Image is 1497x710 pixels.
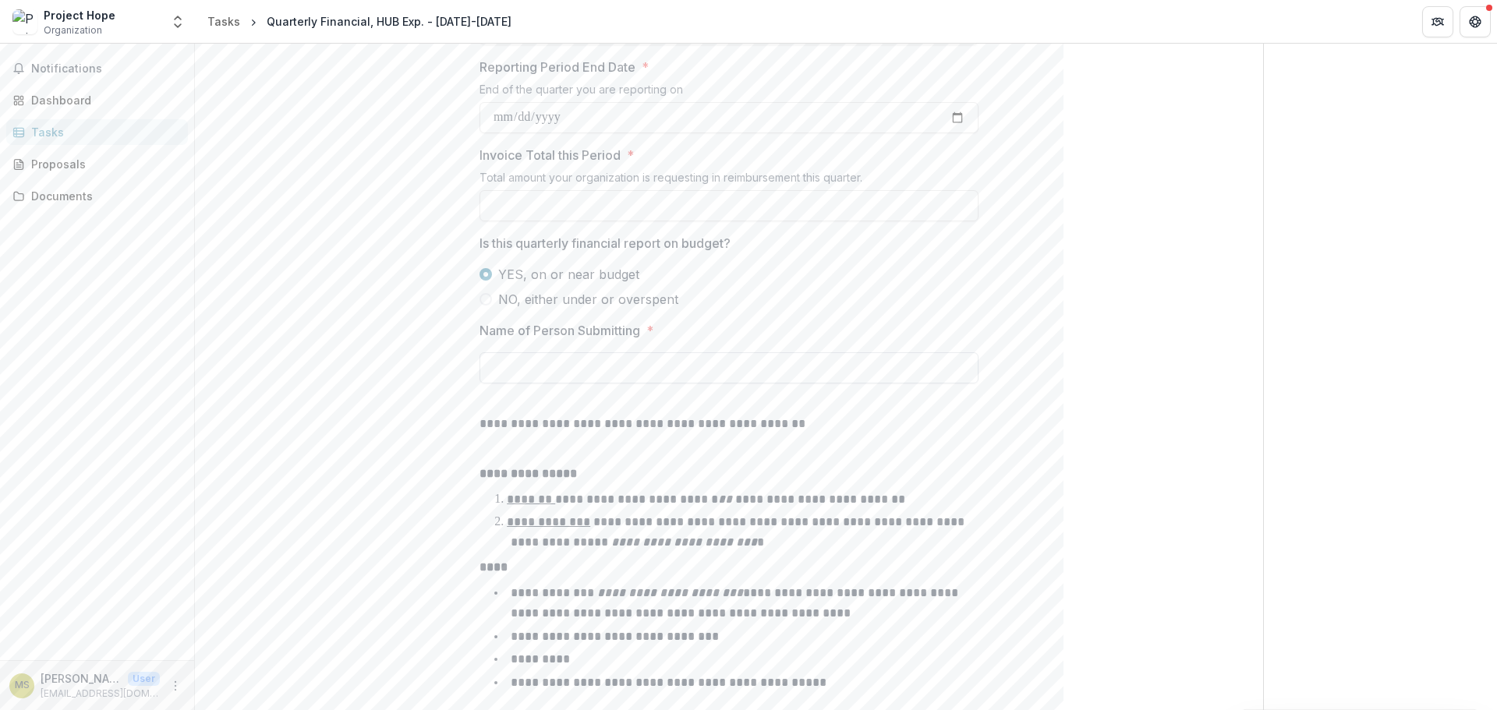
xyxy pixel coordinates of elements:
[498,265,639,284] span: YES, on or near budget
[1422,6,1453,37] button: Partners
[201,10,246,33] a: Tasks
[31,124,175,140] div: Tasks
[480,321,640,340] p: Name of Person Submitting
[207,13,240,30] div: Tasks
[31,92,175,108] div: Dashboard
[480,58,635,76] p: Reporting Period End Date
[167,6,189,37] button: Open entity switcher
[6,183,188,209] a: Documents
[1460,6,1491,37] button: Get Help
[6,151,188,177] a: Proposals
[498,290,678,309] span: NO, either under or overspent
[166,676,185,695] button: More
[41,670,122,687] p: [PERSON_NAME]
[480,146,621,164] p: Invoice Total this Period
[6,119,188,145] a: Tasks
[480,83,979,102] div: End of the quarter you are reporting on
[267,13,511,30] div: Quarterly Financial, HUB Exp. - [DATE]-[DATE]
[15,680,30,691] div: Masy Sarpong
[44,23,102,37] span: Organization
[31,156,175,172] div: Proposals
[41,687,160,701] p: [EMAIL_ADDRESS][DOMAIN_NAME]
[31,62,182,76] span: Notifications
[6,56,188,81] button: Notifications
[480,234,731,253] p: Is this quarterly financial report on budget?
[480,171,979,190] div: Total amount your organization is requesting in reimbursement this quarter.
[6,87,188,113] a: Dashboard
[201,10,518,33] nav: breadcrumb
[128,672,160,686] p: User
[44,7,115,23] div: Project Hope
[12,9,37,34] img: Project Hope
[31,188,175,204] div: Documents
